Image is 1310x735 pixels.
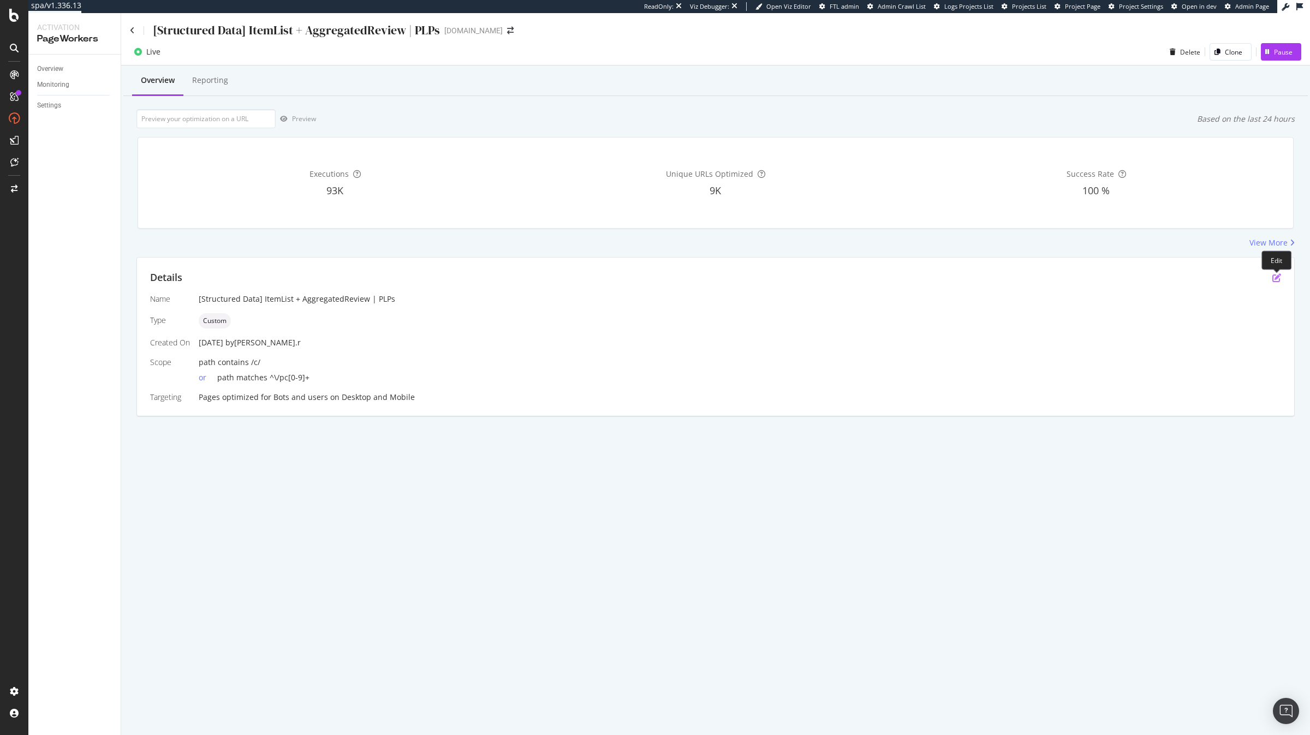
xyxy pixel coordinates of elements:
div: [DOMAIN_NAME] [444,25,503,36]
span: FTL admin [830,2,859,10]
div: View More [1249,237,1288,248]
a: Open Viz Editor [755,2,811,11]
button: Pause [1261,43,1301,61]
a: Settings [37,100,113,111]
span: path matches ^\/pc[0-9]+ [217,372,309,383]
div: [Structured Data] ItemList + AggregatedReview | PLPs [153,22,440,39]
div: Name [150,294,190,304]
div: Activation [37,22,112,33]
div: Overview [141,75,175,86]
div: Details [150,271,182,285]
a: FTL admin [819,2,859,11]
div: Pause [1274,47,1293,57]
button: Clone [1210,43,1252,61]
div: PageWorkers [37,33,112,45]
div: Live [146,46,160,57]
a: Projects List [1002,2,1046,11]
div: Open Intercom Messenger [1273,698,1299,724]
a: Project Settings [1109,2,1163,11]
div: [DATE] [199,337,1281,348]
span: Logs Projects List [944,2,993,10]
span: Admin Crawl List [878,2,926,10]
div: pen-to-square [1272,273,1281,282]
div: ReadOnly: [644,2,674,11]
a: Open in dev [1171,2,1217,11]
div: Reporting [192,75,228,86]
div: Viz Debugger: [690,2,729,11]
div: Based on the last 24 hours [1197,113,1295,124]
div: Preview [292,114,316,123]
a: Monitoring [37,79,113,91]
div: neutral label [199,313,231,328]
div: Type [150,315,190,326]
div: or [199,372,217,383]
a: Overview [37,63,113,75]
div: Pages optimized for on [199,392,1281,403]
div: arrow-right-arrow-left [507,27,514,34]
div: Settings [37,100,61,111]
a: View More [1249,237,1295,248]
div: Monitoring [37,79,69,91]
div: Targeting [150,392,190,403]
span: Unique URLs Optimized [666,169,753,179]
span: Custom [203,318,227,324]
button: Preview [276,110,316,128]
div: [Structured Data] ItemList + AggregatedReview | PLPs [199,294,1281,304]
span: Admin Page [1235,2,1269,10]
a: Admin Page [1225,2,1269,11]
a: Logs Projects List [934,2,993,11]
span: 100 % [1082,184,1110,197]
div: Bots and users [273,392,328,403]
div: Scope [150,357,190,368]
a: Project Page [1055,2,1100,11]
span: Open in dev [1182,2,1217,10]
div: Delete [1180,47,1200,57]
span: Project Settings [1119,2,1163,10]
input: Preview your optimization on a URL [136,109,276,128]
a: Click to go back [130,27,135,34]
span: Projects List [1012,2,1046,10]
span: 93K [326,184,343,197]
div: by [PERSON_NAME].r [225,337,301,348]
a: Admin Crawl List [867,2,926,11]
span: Success Rate [1067,169,1114,179]
span: Executions [309,169,349,179]
div: Desktop and Mobile [342,392,415,403]
span: 9K [710,184,721,197]
div: Edit [1261,250,1291,270]
span: Project Page [1065,2,1100,10]
div: Overview [37,63,63,75]
span: Open Viz Editor [766,2,811,10]
div: Clone [1225,47,1242,57]
button: Delete [1165,43,1200,61]
div: Created On [150,337,190,348]
span: path contains /c/ [199,357,260,367]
